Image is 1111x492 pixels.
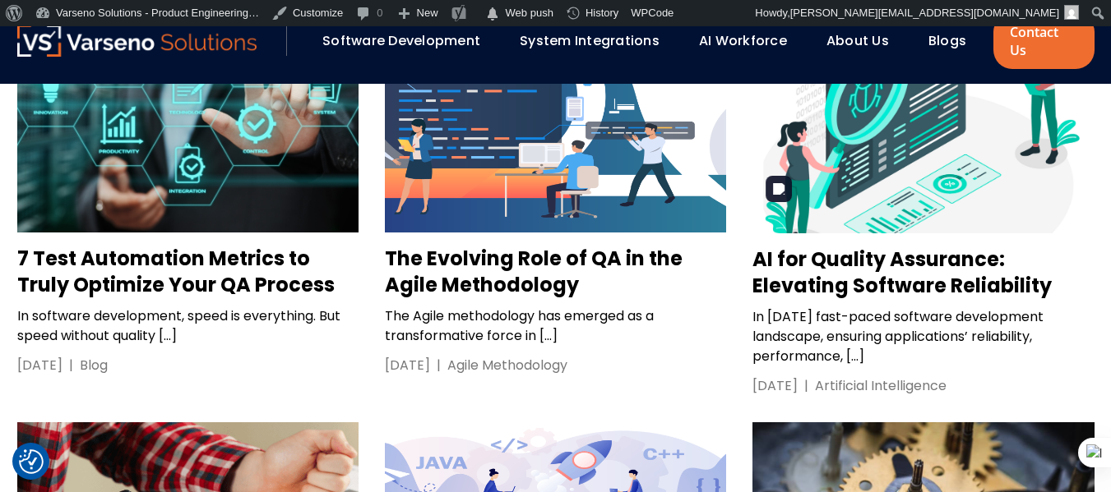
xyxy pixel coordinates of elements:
div: Agile Methodology [447,356,567,375]
div: Blogs [920,27,989,55]
p: In [DATE] fast-paced software development landscape, ensuring applications’ reliability, performa... [752,307,1094,366]
a: AI Workforce [699,31,787,50]
span: [PERSON_NAME][EMAIL_ADDRESS][DOMAIN_NAME] [790,7,1059,19]
div: Artificial Intelligence [815,376,947,396]
h3: The Evolving Role of QA in the Agile Methodology [385,246,726,298]
span:  [484,2,501,25]
img: Revisit consent button [19,449,44,474]
a: Varseno Solutions – Product Engineering & IT Services [17,25,257,57]
p: In software development, speed is everything. But speed without quality […] [17,306,359,346]
div: [DATE] [385,356,430,375]
a: Blogs [928,31,966,50]
div: [DATE] [752,376,798,396]
a: About Us [826,31,889,50]
h3: AI for Quality Assurance: Elevating Software Reliability [752,246,1094,299]
div: Blog [80,356,108,375]
button: Cookie Settings [19,449,44,474]
div: Software Development [314,27,503,55]
div: AI Workforce [691,27,810,55]
img: Varseno Solutions – Product Engineering & IT Services [17,25,257,57]
h3: 7 Test Automation Metrics to Truly Optimize Your QA Process [17,246,359,298]
a: Contact Us [993,13,1094,69]
div: | [62,356,80,375]
div: | [430,356,447,375]
div: System Integrations [512,27,683,55]
a: Software Development [322,31,480,50]
div: About Us [818,27,912,55]
div: [DATE] [17,356,62,375]
a: System Integrations [520,31,660,50]
div: | [798,376,815,396]
p: The Agile methodology has emerged as a transformative force in […] [385,306,726,346]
